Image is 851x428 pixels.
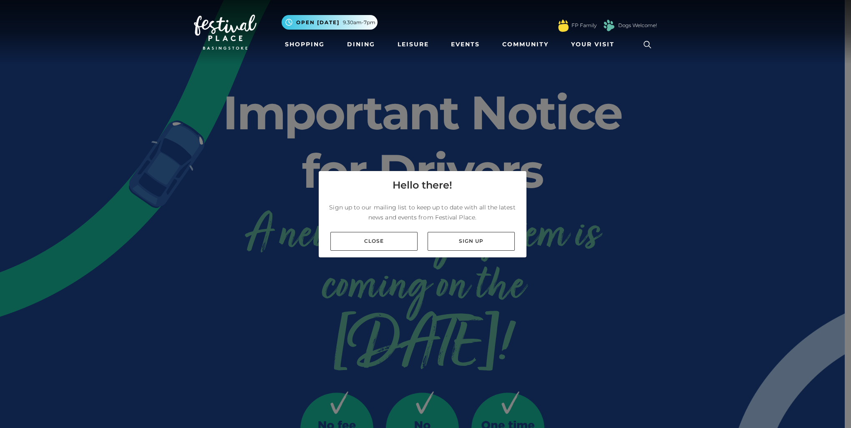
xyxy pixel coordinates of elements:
a: Events [448,37,483,52]
a: Sign up [428,232,515,251]
img: Festival Place Logo [194,15,257,50]
button: Open [DATE] 9.30am-7pm [282,15,378,30]
a: Leisure [394,37,432,52]
span: Your Visit [571,40,614,49]
a: Your Visit [568,37,622,52]
span: Open [DATE] [296,19,340,26]
p: Sign up to our mailing list to keep up to date with all the latest news and events from Festival ... [325,202,520,222]
h4: Hello there! [393,178,452,193]
a: Community [499,37,552,52]
a: Shopping [282,37,328,52]
a: FP Family [572,22,597,29]
a: Dining [344,37,378,52]
span: 9.30am-7pm [343,19,375,26]
a: Dogs Welcome! [618,22,657,29]
a: Close [330,232,418,251]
